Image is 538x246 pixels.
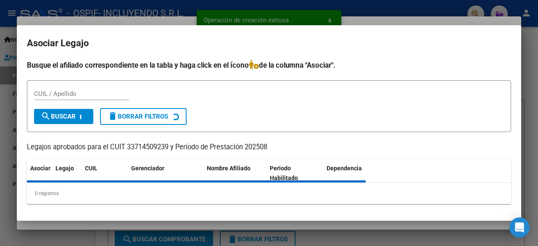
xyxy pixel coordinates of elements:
div: Open Intercom Messenger [509,217,530,238]
h4: Busque el afiliado correspondiente en la tabla y haga click en el ícono de la columna "Asociar". [27,60,511,71]
span: Legajo [55,165,74,172]
datatable-header-cell: Gerenciador [128,159,203,187]
datatable-header-cell: Nombre Afiliado [203,159,266,187]
button: Borrar Filtros [100,108,187,125]
div: 0 registros [27,183,511,204]
span: Nombre Afiliado [207,165,251,172]
span: Buscar [41,113,76,120]
mat-icon: delete [108,111,118,121]
datatable-header-cell: Asociar [27,159,52,187]
span: Gerenciador [131,165,164,172]
datatable-header-cell: Legajo [52,159,82,187]
span: Asociar [30,165,50,172]
span: Borrar Filtros [108,113,168,120]
mat-icon: search [41,111,51,121]
datatable-header-cell: Periodo Habilitado [266,159,323,187]
p: Legajos aprobados para el CUIT 33714509239 y Período de Prestación 202508 [27,142,511,153]
h2: Asociar Legajo [27,35,511,51]
span: CUIL [85,165,98,172]
span: Dependencia [327,165,362,172]
span: Periodo Habilitado [270,165,298,181]
datatable-header-cell: Dependencia [323,159,386,187]
button: Buscar [34,109,93,124]
datatable-header-cell: CUIL [82,159,128,187]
